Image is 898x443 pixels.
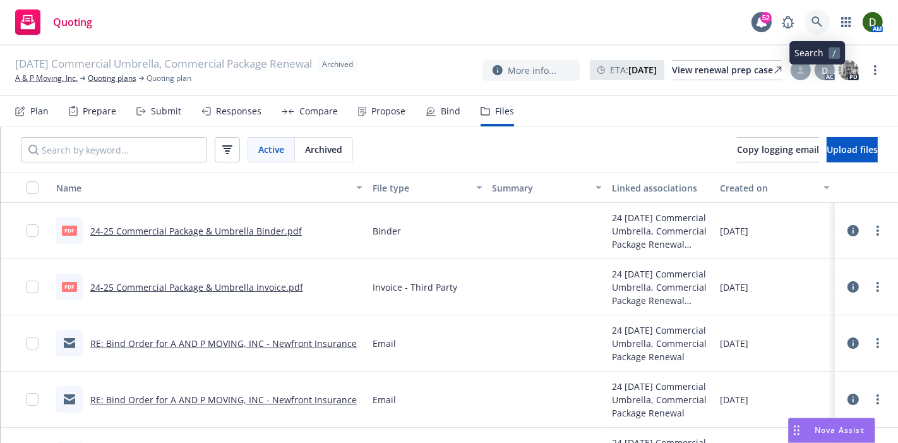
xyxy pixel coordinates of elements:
div: Name [56,181,349,195]
div: Plan [30,106,49,116]
div: Responses [216,106,261,116]
span: More info... [508,64,556,77]
a: Search [805,9,830,35]
a: more [870,336,885,351]
input: Search by keyword... [21,137,207,162]
input: Toggle Row Selected [26,393,39,406]
span: Quoting plan [147,73,191,84]
span: Active [258,143,284,156]
button: Nova Assist [788,418,875,443]
a: Quoting [10,4,97,40]
button: Upload files [827,137,878,162]
a: A & P Moving, Inc. [15,73,78,84]
a: 24-25 Commercial Package & Umbrella Binder.pdf [90,225,302,237]
div: Drag to move [789,418,805,442]
a: more [868,63,883,78]
button: Created on [715,173,835,203]
span: [DATE] Commercial Umbrella, Commercial Package Renewal [15,56,312,73]
a: 24-25 Commercial Package & Umbrella Invoice.pdf [90,281,303,293]
button: File type [368,173,487,203]
strong: [DATE] [628,64,657,76]
span: Nova Assist [815,425,865,435]
a: Report a Bug [775,9,801,35]
button: Summary [488,173,607,203]
span: Email [373,337,396,350]
a: Quoting plans [88,73,136,84]
img: photo [839,60,859,80]
a: more [870,279,885,294]
div: Bind [441,106,460,116]
button: Copy logging email [737,137,819,162]
a: more [870,392,885,407]
input: Toggle Row Selected [26,224,39,237]
a: RE: Bind Order for A AND P MOVING, INC - Newfront Insurance [90,394,357,406]
div: Prepare [83,106,116,116]
div: Compare [299,106,338,116]
span: ETA : [610,63,657,76]
div: File type [373,181,468,195]
div: 24 [DATE] Commercial Umbrella, Commercial Package Renewal [612,267,710,307]
span: Archived [322,59,353,70]
span: Invoice - Third Party [373,281,457,294]
a: more [870,223,885,238]
div: Propose [371,106,405,116]
span: pdf [62,226,77,235]
div: Created on [721,181,816,195]
div: Files [495,106,514,116]
span: [DATE] [721,224,749,238]
span: [DATE] [721,337,749,350]
a: View renewal prep case [672,60,782,80]
a: Switch app [834,9,859,35]
div: Summary [493,181,588,195]
span: Upload files [827,143,878,155]
div: View renewal prep case [672,61,782,80]
a: RE: Bind Order for A AND P MOVING, INC - Newfront Insurance [90,337,357,349]
button: Name [51,173,368,203]
button: More info... [482,60,580,81]
div: Submit [151,106,181,116]
span: [DATE] [721,281,749,294]
div: Linked associations [612,181,710,195]
span: D [822,64,828,77]
span: Quoting [53,17,92,27]
input: Toggle Row Selected [26,337,39,349]
div: 24 [DATE] Commercial Umbrella, Commercial Package Renewal [612,324,710,363]
span: [DATE] [721,393,749,406]
div: 52 [760,12,772,23]
span: Binder [373,224,401,238]
div: 24 [DATE] Commercial Umbrella, Commercial Package Renewal [612,211,710,251]
input: Select all [26,181,39,194]
span: Archived [305,143,342,156]
span: pdf [62,282,77,291]
button: Linked associations [607,173,715,203]
input: Toggle Row Selected [26,281,39,293]
div: 24 [DATE] Commercial Umbrella, Commercial Package Renewal [612,380,710,420]
img: photo [863,12,883,32]
span: Email [373,393,396,406]
span: Copy logging email [737,143,819,155]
